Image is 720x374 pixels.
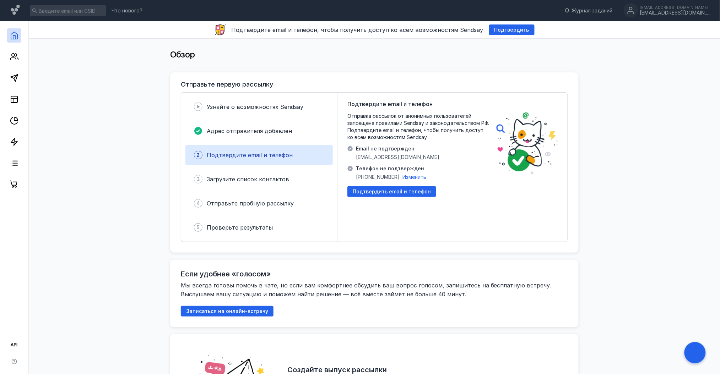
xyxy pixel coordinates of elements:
[347,112,489,141] span: Отправка рассылок от анонимных пользователей запрещена правилами Sendsay и законодательством РФ. ...
[232,26,483,33] span: Подтвердите email и телефон, чтобы получить доступ ко всем возможностям Sendsay
[356,174,400,181] span: [PHONE_NUMBER]
[494,27,529,33] span: Подтвердить
[207,152,293,159] span: Подтвердите email и телефон
[489,24,535,35] button: Подтвердить
[170,49,195,60] span: Обзор
[572,7,613,14] span: Журнал заданий
[640,10,711,16] div: [EMAIL_ADDRESS][DOMAIN_NAME]
[356,154,439,161] span: [EMAIL_ADDRESS][DOMAIN_NAME]
[181,81,273,88] h3: Отправьте первую рассылку
[207,176,289,183] span: Загрузите список контактов
[181,306,274,317] button: Записаться на онлайн-встречу
[108,8,146,13] a: Что нового?
[197,152,200,159] span: 2
[353,189,431,195] span: Подтвердить email и телефон
[181,270,271,278] h2: Если удобнее «голосом»
[30,5,106,16] input: Введите email или CSID
[197,224,200,231] span: 5
[497,112,558,175] img: poster
[181,282,553,298] span: Мы всегда готовы помочь в чате, но если вам комфортнее обсудить ваш вопрос голосом, запишитесь на...
[196,200,200,207] span: 4
[181,308,274,314] a: Записаться на онлайн-встречу
[356,145,439,152] span: Email не подтвержден
[347,186,436,197] button: Подтвердить email и телефон
[640,5,711,10] div: [EMAIL_ADDRESS][DOMAIN_NAME]
[112,8,142,13] span: Что нового?
[186,308,268,314] span: Записаться на онлайн-встречу
[207,103,303,110] span: Узнайте о возможностях Sendsay
[287,365,387,374] h2: Создайте выпуск рассылки
[347,100,433,108] span: Подтвердите email и телефон
[402,174,426,181] button: Изменить
[402,174,426,180] span: Изменить
[207,224,273,231] span: Проверьте результаты
[561,7,616,14] a: Журнал заданий
[207,200,294,207] span: Отправьте пробную рассылку
[196,176,200,183] span: 3
[356,165,426,172] span: Телефон не подтвержден
[207,127,292,134] span: Адрес отправителя добавлен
